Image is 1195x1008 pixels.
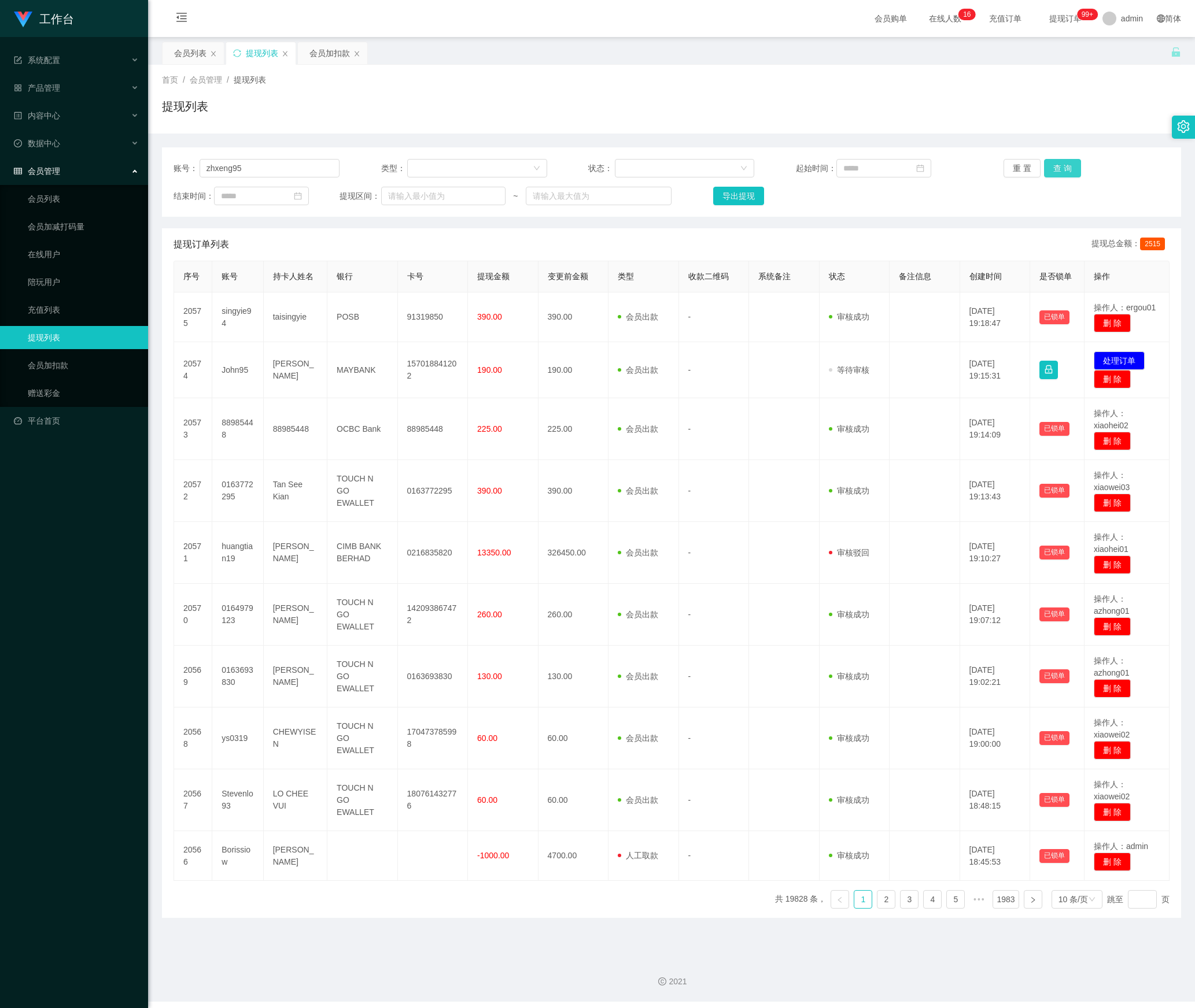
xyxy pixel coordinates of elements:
span: 序号 [183,272,200,281]
span: 会员出款 [618,548,658,557]
span: 会员出款 [618,365,658,375]
td: [DATE] 19:10:27 [960,522,1031,584]
td: 4700.00 [539,831,609,881]
span: 创建时间 [969,272,1002,281]
span: 审核成功 [829,486,869,495]
span: 会员出款 [618,733,658,743]
span: 操作人：ergou01 [1094,303,1156,312]
span: 操作人：azhong01 [1094,594,1130,616]
div: 提现总金额： [1091,238,1170,251]
button: 删 除 [1094,853,1131,871]
span: 起始时间： [796,162,836,175]
span: 会员出款 [618,795,658,805]
button: 删 除 [1094,741,1131,759]
td: 60.00 [539,707,609,769]
span: 人工取款 [618,851,658,860]
td: [PERSON_NAME] [264,584,327,646]
i: 图标: check-circle-o [14,139,22,147]
span: 提现区间： [340,190,381,202]
span: 提现订单 [1043,14,1087,23]
span: 审核成功 [829,851,869,860]
td: POSB [327,292,398,342]
span: -1000.00 [477,851,509,860]
a: 会员加扣款 [28,354,139,377]
i: 图标: global [1157,14,1165,23]
li: 上一页 [831,890,849,909]
td: 0163693830 [212,646,263,707]
div: 2021 [157,976,1186,988]
td: TOUCH N GO EWALLET [327,707,398,769]
i: 图标: down [740,165,747,173]
td: [PERSON_NAME] [264,522,327,584]
td: 20568 [174,707,212,769]
td: 142093867472 [398,584,469,646]
a: 1 [854,891,872,908]
td: huangtian19 [212,522,263,584]
div: 会员列表 [174,42,206,64]
li: 5 [946,890,965,909]
td: 20571 [174,522,212,584]
td: TOUCH N GO EWALLET [327,646,398,707]
td: [DATE] 19:13:43 [960,460,1031,522]
button: 查 询 [1044,159,1081,177]
span: 状态 [829,272,845,281]
li: 4 [923,890,942,909]
span: - [688,733,691,743]
span: 会员出款 [618,610,658,619]
i: 图标: close [353,50,360,57]
td: MAYBANK [327,342,398,398]
td: TOUCH N GO EWALLET [327,584,398,646]
td: OCBC Bank [327,398,398,460]
td: [DATE] 19:02:21 [960,646,1031,707]
a: 2 [877,891,895,908]
a: 会员列表 [28,187,139,210]
td: 91319850 [398,292,469,342]
span: 130.00 [477,672,502,681]
button: 已锁单 [1039,607,1069,621]
td: [DATE] 19:15:31 [960,342,1031,398]
span: 2515 [1140,238,1165,250]
span: 会员出款 [618,486,658,495]
button: 已锁单 [1039,669,1069,683]
td: 225.00 [539,398,609,460]
span: 提现列表 [234,75,266,84]
span: 审核成功 [829,312,869,321]
p: 6 [967,9,971,20]
h1: 工作台 [39,1,74,38]
td: [DATE] 19:18:47 [960,292,1031,342]
td: CIMB BANK BERHAD [327,522,398,584]
a: 陪玩用户 [28,270,139,294]
span: - [688,312,691,321]
td: 0163772295 [398,460,469,522]
sup: 1070 [1077,9,1098,20]
td: 0163772295 [212,460,263,522]
td: Stevenlo93 [212,769,263,831]
i: 图标: calendar [916,164,924,172]
td: [DATE] 19:14:09 [960,398,1031,460]
span: 审核成功 [829,610,869,619]
span: 操作人：azhong01 [1094,656,1130,677]
span: 操作人：xiaowei03 [1094,470,1130,492]
button: 重 置 [1004,159,1041,177]
button: 删 除 [1094,679,1131,698]
button: 删 除 [1094,432,1131,450]
span: 操作人：xiaohei02 [1094,409,1128,430]
span: 审核驳回 [829,548,869,557]
td: 88985448 [264,398,327,460]
button: 删 除 [1094,617,1131,636]
i: 图标: unlock [1171,47,1181,57]
i: 图标: down [533,165,540,173]
td: 180761432776 [398,769,469,831]
td: singyie94 [212,292,263,342]
li: 2 [877,890,895,909]
a: 图标: dashboard平台首页 [14,409,139,432]
li: 向后 5 页 [969,890,988,909]
td: TOUCH N GO EWALLET [327,769,398,831]
button: 删 除 [1094,494,1131,512]
span: 会员管理 [14,166,60,176]
span: 审核成功 [829,733,869,743]
a: 赠送彩金 [28,381,139,405]
span: / [227,75,229,84]
span: 持卡人姓名 [273,272,313,281]
span: 收款二维码 [688,272,729,281]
